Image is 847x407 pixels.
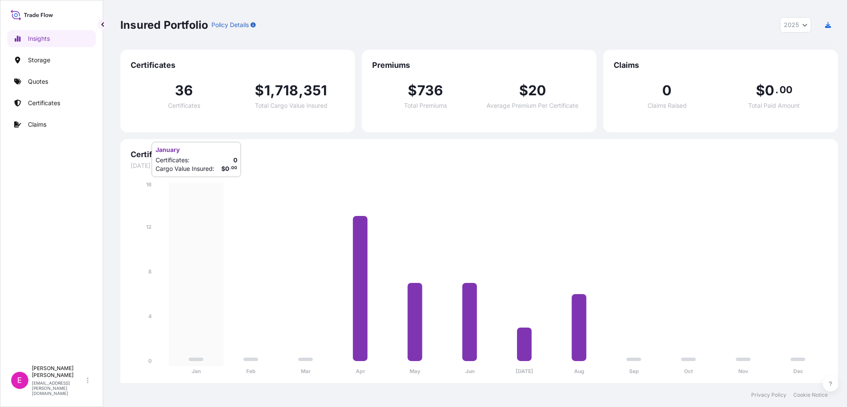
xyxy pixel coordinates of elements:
[629,368,639,375] tspan: Sep
[131,149,828,160] span: Certificates Issued ($)
[519,84,528,97] span: $
[270,84,275,97] span: ,
[303,84,327,97] span: 351
[246,368,256,375] tspan: Feb
[404,103,447,109] span: Total Premiums
[148,358,152,364] tspan: 0
[211,21,249,29] p: Policy Details
[7,94,96,112] a: Certificates
[410,368,421,375] tspan: May
[28,77,48,86] p: Quotes
[7,116,96,133] a: Claims
[648,103,687,109] span: Claims Raised
[131,60,345,70] span: Certificates
[465,368,474,375] tspan: Jun
[7,73,96,90] a: Quotes
[264,84,270,97] span: 1
[662,84,672,97] span: 0
[7,30,96,47] a: Insights
[574,368,584,375] tspan: Aug
[168,103,200,109] span: Certificates
[131,161,828,170] span: [DATE] - [DATE]
[756,84,765,97] span: $
[28,120,46,129] p: Claims
[356,368,365,375] tspan: Apr
[175,84,193,97] span: 36
[148,313,152,319] tspan: 4
[275,84,299,97] span: 718
[28,34,50,43] p: Insights
[749,103,800,109] span: Total Paid Amount
[28,56,50,64] p: Storage
[793,392,828,398] a: Cookie Notice
[120,18,208,32] p: Insured Portfolio
[28,99,60,107] p: Certificates
[7,52,96,69] a: Storage
[255,84,264,97] span: $
[793,368,803,375] tspan: Dec
[299,84,303,97] span: ,
[751,392,786,398] a: Privacy Policy
[784,21,799,29] span: 2025
[192,368,201,375] tspan: Jan
[739,368,749,375] tspan: Nov
[146,224,152,230] tspan: 12
[417,84,443,97] span: 736
[148,268,152,275] tspan: 8
[372,60,586,70] span: Premiums
[32,365,85,379] p: [PERSON_NAME] [PERSON_NAME]
[255,103,327,109] span: Total Cargo Value Insured
[780,86,792,93] span: 00
[765,84,774,97] span: 0
[32,380,85,396] p: [EMAIL_ADDRESS][PERSON_NAME][DOMAIN_NAME]
[146,181,152,188] tspan: 16
[301,368,311,375] tspan: Mar
[516,368,533,375] tspan: [DATE]
[18,376,22,385] span: E
[614,60,828,70] span: Claims
[487,103,579,109] span: Average Premium Per Certificate
[528,84,546,97] span: 20
[775,86,778,93] span: .
[408,84,417,97] span: $
[780,17,811,33] button: Year Selector
[685,368,694,375] tspan: Oct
